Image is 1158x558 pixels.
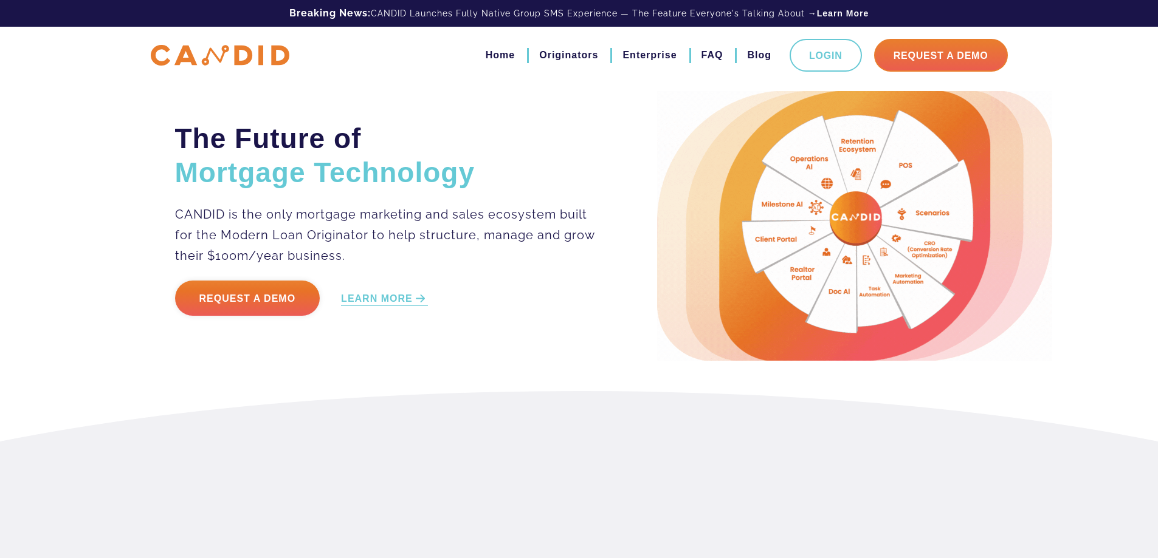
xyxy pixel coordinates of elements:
a: Request A Demo [874,39,1008,72]
a: Home [486,45,515,66]
a: Request a Demo [175,281,320,316]
b: Breaking News: [289,7,371,19]
h2: The Future of [175,121,596,189]
span: Mortgage Technology [175,157,475,188]
a: Originators [539,45,598,66]
a: FAQ [701,45,723,66]
p: CANDID is the only mortgage marketing and sales ecosystem built for the Modern Loan Originator to... [175,204,596,266]
a: Blog [747,45,771,66]
a: Enterprise [622,45,677,66]
img: Candid Hero Image [657,91,1052,361]
a: Login [790,39,862,72]
a: Learn More [817,7,869,19]
img: CANDID APP [151,45,289,66]
a: LEARN MORE [341,292,428,306]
